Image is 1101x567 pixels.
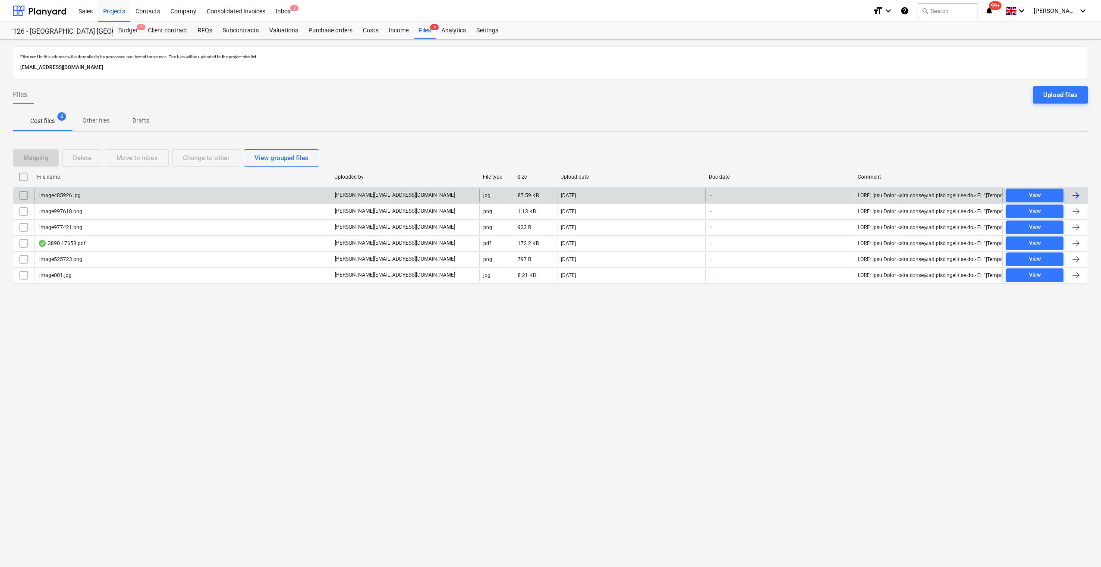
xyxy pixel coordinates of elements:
span: - [709,224,713,231]
div: jpg [483,272,491,278]
span: 2 [290,5,299,11]
div: 8.21 KB [518,272,536,278]
div: Upload files [1043,89,1078,101]
span: - [709,271,713,279]
p: Files sent to this address will automatically be processed and tested for viruses. The files will... [20,54,1081,60]
a: Purchase orders [303,22,358,39]
div: 933 B [518,224,531,230]
div: 3890 17658.pdf [38,240,85,247]
div: png [483,208,492,214]
span: 6 [57,112,66,121]
a: Subcontracts [217,22,264,39]
span: 7 [137,24,145,30]
div: Upload date [560,174,702,180]
p: [PERSON_NAME][EMAIL_ADDRESS][DOMAIN_NAME] [335,224,455,231]
div: View [1029,270,1041,280]
div: [DATE] [561,272,576,278]
button: View [1006,205,1063,218]
span: - [709,255,713,263]
span: 99+ [989,1,1002,10]
div: jpg [483,192,491,198]
div: image997618.png [38,208,82,214]
button: View [1006,189,1063,202]
div: [DATE] [561,224,576,230]
span: - [709,239,713,247]
div: Files [414,22,436,39]
iframe: Chat Widget [1058,526,1101,567]
div: [DATE] [561,256,576,262]
div: 797 B [518,256,531,262]
i: notifications [985,6,994,16]
div: Comment [858,174,999,180]
div: View [1029,254,1041,264]
a: Income [384,22,414,39]
span: - [709,208,713,215]
div: image485926.jpg [38,192,81,198]
a: RFQs [192,22,217,39]
p: [PERSON_NAME][EMAIL_ADDRESS][DOMAIN_NAME] [335,271,455,279]
p: Drafts [130,116,151,125]
button: Search [918,3,978,18]
div: File name [37,174,327,180]
div: Size [517,174,554,180]
a: Valuations [264,22,303,39]
div: png [483,224,492,230]
a: Files6 [414,22,436,39]
p: [EMAIL_ADDRESS][DOMAIN_NAME] [20,63,1081,72]
i: keyboard_arrow_down [1078,6,1088,16]
a: Analytics [436,22,471,39]
div: OCR finished [38,240,47,247]
p: [PERSON_NAME][EMAIL_ADDRESS][DOMAIN_NAME] [335,208,455,215]
p: [PERSON_NAME][EMAIL_ADDRESS][DOMAIN_NAME] [335,255,455,263]
div: View [1029,238,1041,248]
button: View [1006,236,1063,250]
div: [DATE] [561,192,576,198]
div: [DATE] [561,240,576,246]
div: image525723.png [38,256,82,262]
p: Other files [82,116,110,125]
i: keyboard_arrow_down [883,6,893,16]
div: Due date [709,174,850,180]
i: Knowledge base [900,6,909,16]
div: 126 - [GEOGRAPHIC_DATA] [GEOGRAPHIC_DATA] [13,27,103,36]
a: Costs [358,22,384,39]
div: View grouped files [255,152,308,164]
a: Client contract [143,22,192,39]
div: 1.13 KB [518,208,536,214]
span: - [709,192,713,199]
p: [PERSON_NAME][EMAIL_ADDRESS][DOMAIN_NAME] [335,192,455,199]
div: image001.jpg [38,272,72,278]
a: Settings [471,22,503,39]
i: keyboard_arrow_down [1016,6,1027,16]
div: 87.59 KB [518,192,539,198]
div: View [1029,222,1041,232]
div: image977421.png [38,224,82,230]
div: View [1029,190,1041,200]
div: File type [483,174,510,180]
div: 172.2 KB [518,240,539,246]
i: format_size [873,6,883,16]
p: [PERSON_NAME][EMAIL_ADDRESS][DOMAIN_NAME] [335,239,455,247]
div: Uploaded by [334,174,476,180]
span: [PERSON_NAME] [1034,7,1077,14]
p: Cost files [30,117,55,126]
div: [DATE] [561,208,576,214]
span: search [922,7,928,14]
div: pdf [483,240,491,246]
div: png [483,256,492,262]
span: 6 [430,24,439,30]
button: Upload files [1033,86,1088,104]
a: Budget7 [113,22,143,39]
div: View [1029,206,1041,216]
button: View [1006,220,1063,234]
